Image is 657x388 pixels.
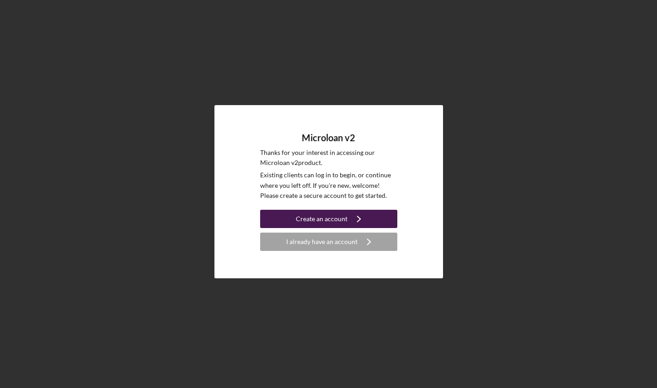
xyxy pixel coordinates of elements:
[260,210,397,230] a: Create an account
[286,233,358,251] div: I already have an account
[296,210,347,228] div: Create an account
[260,233,397,251] button: I already have an account
[260,170,397,201] p: Existing clients can log in to begin, or continue where you left off. If you're new, welcome! Ple...
[260,210,397,228] button: Create an account
[260,148,397,168] p: Thanks for your interest in accessing our Microloan v2 product.
[302,133,355,143] h4: Microloan v2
